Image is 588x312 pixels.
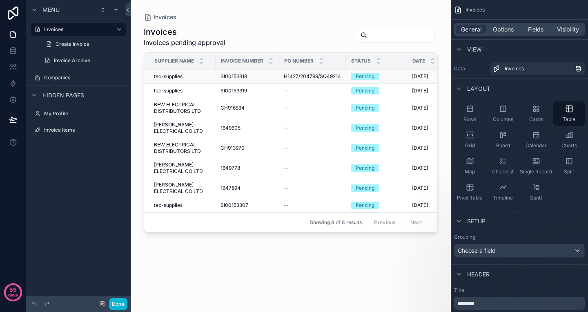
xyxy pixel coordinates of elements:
[493,25,514,34] span: Options
[356,164,374,172] div: Pending
[412,88,463,94] a: [DATE]
[154,202,211,209] a: tec-supplies
[457,195,483,201] span: Pivot Table
[351,124,402,132] a: Pending
[284,202,289,209] span: --
[526,142,547,149] span: Calendar
[220,145,274,151] a: CH913970
[154,58,194,64] span: Supplier Name
[520,128,552,152] button: Calendar
[412,165,428,171] span: [DATE]
[220,88,274,94] a: SI00153319
[412,185,428,191] span: [DATE]
[351,164,402,172] a: Pending
[144,38,225,47] span: Invoices pending approval
[154,141,211,155] span: BEW ELECTRICAL DISTRIBUTORS LTD
[412,73,428,80] span: [DATE]
[505,65,524,72] span: Invoices
[284,125,341,131] a: --
[144,13,176,21] a: Invoices
[220,125,241,131] span: 1649605
[351,144,402,152] a: Pending
[412,105,463,111] a: [DATE]
[454,180,486,204] button: Pivot Table
[412,165,463,171] a: [DATE]
[461,25,481,34] span: General
[284,105,289,111] span: --
[530,195,542,201] span: Gantt
[284,73,341,80] span: H1427/204799/SQ49214
[528,25,543,34] span: Fields
[41,38,126,51] a: Create Invoice
[284,88,341,94] a: --
[467,217,486,225] span: Setup
[54,57,124,64] label: Invoice Archive
[454,244,584,257] div: Choose a field
[44,26,109,33] label: Invoices
[220,145,245,151] span: CH913970
[356,202,374,209] div: Pending
[561,142,577,149] span: Charts
[520,168,552,175] span: Single Record
[553,101,585,126] button: Table
[520,101,552,126] button: Cards
[487,154,519,178] button: Checklist
[284,88,289,94] span: --
[467,45,482,54] span: View
[220,73,274,80] a: SI00153318
[310,219,362,226] span: Showing 8 of 8 results
[553,128,585,152] button: Charts
[220,105,274,111] a: CH916534
[496,142,510,149] span: Board
[31,23,126,36] a: Invoices
[529,116,543,123] span: Cards
[44,110,124,117] label: My Profile
[154,202,183,209] span: tec-supplies
[454,101,486,126] button: Rows
[412,125,428,131] span: [DATE]
[8,289,18,301] p: days
[356,104,374,112] div: Pending
[454,154,486,178] button: Map
[351,104,402,112] a: Pending
[493,195,513,201] span: Timeline
[44,74,124,81] label: Companies
[284,145,289,151] span: --
[465,142,475,149] span: Grid
[454,234,475,240] label: Grouping
[351,58,371,64] span: Status
[221,58,263,64] span: Invoice Number
[154,101,211,114] a: BEW ELECTRICAL DISTRIBUTORS LTD
[284,165,289,171] span: --
[520,154,552,178] button: Single Record
[563,116,575,123] span: Table
[467,85,490,93] span: Layout
[220,202,274,209] a: SI00153307
[412,145,463,151] a: [DATE]
[412,105,428,111] span: [DATE]
[154,182,211,195] a: [PERSON_NAME] ELECTRICAL CO LTD
[154,73,211,80] a: tec-supplies
[31,107,126,120] a: My Profile
[154,162,211,175] a: [PERSON_NAME] ELECTRICAL CO LTD
[356,124,374,132] div: Pending
[220,185,274,191] a: 1647894
[284,185,341,191] a: --
[351,202,402,209] a: Pending
[425,251,588,308] iframe: Intercom notifications message
[487,128,519,152] button: Board
[487,180,519,204] button: Timeline
[463,116,476,123] span: Rows
[154,121,211,135] a: [PERSON_NAME] ELECTRICAL CO LTD
[284,58,314,64] span: Po Number
[42,6,60,14] span: Menu
[9,286,17,294] p: 55
[465,168,475,175] span: Map
[42,91,84,99] span: Hidden pages
[220,185,241,191] span: 1647894
[220,105,245,111] span: CH916534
